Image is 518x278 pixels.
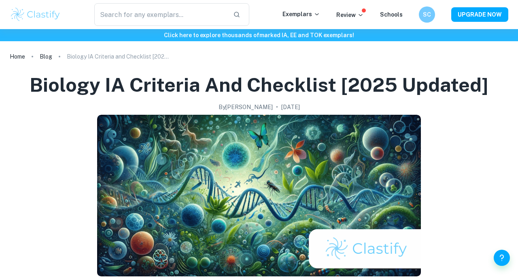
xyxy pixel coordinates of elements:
h6: Click here to explore thousands of marked IA, EE and TOK exemplars ! [2,31,516,40]
p: Biology IA Criteria and Checklist [2025 updated] [67,52,172,61]
button: UPGRADE NOW [451,7,508,22]
a: Blog [40,51,52,62]
a: Schools [380,11,403,18]
button: SC [419,6,435,23]
a: Home [10,51,25,62]
h2: [DATE] [281,103,300,112]
img: Clastify logo [10,6,61,23]
h1: Biology IA Criteria and Checklist [2025 updated] [30,72,488,98]
p: Exemplars [282,10,320,19]
p: Review [336,11,364,19]
h2: By [PERSON_NAME] [219,103,273,112]
p: • [276,103,278,112]
h6: SC [422,10,432,19]
button: Help and Feedback [494,250,510,266]
input: Search for any exemplars... [94,3,227,26]
img: Biology IA Criteria and Checklist [2025 updated] cover image [97,115,421,276]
